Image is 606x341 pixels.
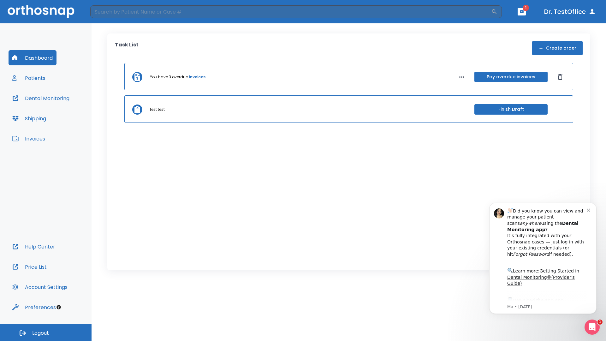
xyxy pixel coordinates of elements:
[27,105,84,116] a: App Store
[9,50,56,65] button: Dashboard
[474,104,548,115] button: Finish Draft
[189,74,205,80] a: invoices
[115,41,139,55] p: Task List
[9,131,49,146] button: Invoices
[150,107,165,112] p: test test
[27,111,107,117] p: Message from Ma, sent 3w ago
[9,300,60,315] button: Preferences
[9,259,50,274] button: Price List
[107,14,112,19] button: Dismiss notification
[32,330,49,337] span: Logout
[9,111,50,126] button: Shipping
[9,70,49,86] button: Patients
[532,41,583,55] button: Create order
[9,239,59,254] button: Help Center
[8,5,74,18] img: Orthosnap
[90,5,491,18] input: Search by Patient Name or Case #
[597,320,603,325] span: 1
[9,91,73,106] button: Dental Monitoring
[474,72,548,82] button: Pay overdue invoices
[542,6,598,17] button: Dr. TestOffice
[9,279,71,295] button: Account Settings
[150,74,188,80] p: You have 3 overdue
[523,5,529,11] span: 1
[585,320,600,335] iframe: Intercom live chat
[555,72,565,82] button: Dismiss
[480,193,606,324] iframe: Intercom notifications message
[56,304,62,310] div: Tooltip anchor
[27,103,107,135] div: Download the app: | ​ Let us know if you need help getting started!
